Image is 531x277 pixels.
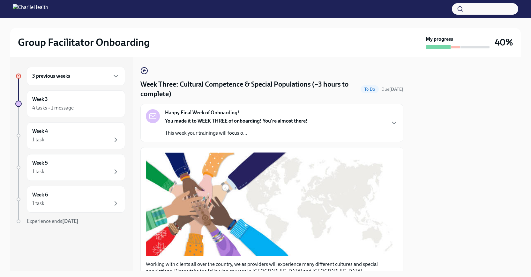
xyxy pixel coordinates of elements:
[32,191,48,198] h6: Week 6
[62,218,79,224] strong: [DATE]
[32,96,48,103] h6: Week 3
[146,261,398,275] p: Working with clients all over the country, we as providers will experience many different culture...
[32,104,74,111] div: 4 tasks • 1 message
[32,160,48,167] h6: Week 5
[27,218,79,224] span: Experience ends
[361,87,379,92] span: To Do
[32,168,44,175] div: 1 task
[15,186,125,213] a: Week 61 task
[426,36,453,43] strong: My progress
[18,36,150,49] h2: Group Facilitator Onboarding
[32,200,44,207] div: 1 task
[165,118,308,124] strong: You made it to WEEK THREE of onboarding! You're almost there!
[381,87,403,92] span: Due
[32,73,70,80] h6: 3 previous weeks
[13,4,48,14] img: CharlieHealth
[15,90,125,117] a: Week 34 tasks • 1 message
[165,130,308,137] p: This week your trainings will focus o...
[27,67,125,85] div: 3 previous weeks
[381,86,403,92] span: October 6th, 2025 09:00
[495,37,513,48] h3: 40%
[389,87,403,92] strong: [DATE]
[146,153,398,256] button: Zoom image
[32,128,48,135] h6: Week 4
[15,154,125,181] a: Week 51 task
[140,80,358,99] h4: Week Three: Cultural Competence & Special Populations (~3 hours to complete)
[32,136,44,143] div: 1 task
[165,109,239,116] strong: Happy Final Week of Onboarding!
[15,122,125,149] a: Week 41 task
